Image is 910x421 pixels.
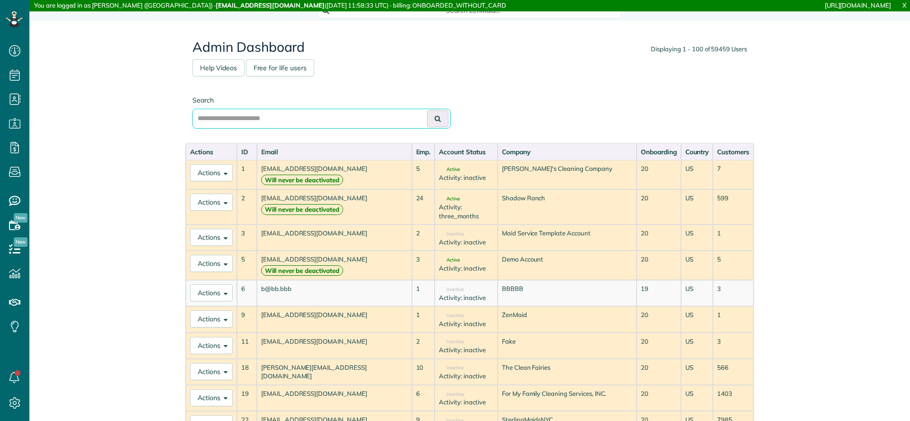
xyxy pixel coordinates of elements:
[685,147,709,157] div: Country
[439,293,493,302] div: Activity: inactive
[257,280,412,306] td: b@bb.bbb
[192,59,245,76] a: Help Videos
[713,280,754,306] td: 3
[412,160,435,189] td: 5
[637,359,681,385] td: 20
[190,229,233,246] button: Actions
[713,225,754,251] td: 1
[241,147,253,157] div: ID
[257,189,412,225] td: [EMAIL_ADDRESS][DOMAIN_NAME]
[713,160,754,189] td: 7
[681,359,713,385] td: US
[717,147,749,157] div: Customers
[237,225,257,251] td: 3
[439,196,460,201] span: Active
[641,147,677,157] div: Onboarding
[237,280,257,306] td: 6
[246,59,314,76] a: Free for life users
[825,1,891,9] a: [URL][DOMAIN_NAME]
[681,306,713,332] td: US
[257,251,412,280] td: [EMAIL_ADDRESS][DOMAIN_NAME]
[14,237,27,247] span: New
[237,251,257,280] td: 5
[713,359,754,385] td: 566
[498,189,637,225] td: Shadow Ranch
[237,160,257,189] td: 1
[637,333,681,359] td: 20
[412,385,435,411] td: 6
[439,238,493,247] div: Activity: inactive
[498,280,637,306] td: BBBBB
[257,225,412,251] td: [EMAIL_ADDRESS][DOMAIN_NAME]
[713,333,754,359] td: 3
[439,258,460,262] span: Active
[439,203,493,220] div: Activity: three_months
[681,251,713,280] td: US
[681,385,713,411] td: US
[439,319,493,328] div: Activity: inactive
[439,287,464,292] span: Inactive
[439,264,493,273] div: Activity: inactive
[257,333,412,359] td: [EMAIL_ADDRESS][DOMAIN_NAME]
[237,385,257,411] td: 19
[257,160,412,189] td: [EMAIL_ADDRESS][DOMAIN_NAME]
[192,40,747,55] h2: Admin Dashboard
[502,147,632,157] div: Company
[439,365,464,370] span: Inactive
[637,225,681,251] td: 20
[237,333,257,359] td: 11
[498,160,637,189] td: [PERSON_NAME]'s Cleaning Company
[190,164,233,181] button: Actions
[637,251,681,280] td: 20
[713,251,754,280] td: 5
[713,189,754,225] td: 599
[637,189,681,225] td: 20
[637,160,681,189] td: 20
[216,1,325,9] strong: [EMAIL_ADDRESS][DOMAIN_NAME]
[190,389,233,406] button: Actions
[439,392,464,397] span: Inactive
[439,313,464,318] span: Inactive
[637,306,681,332] td: 20
[651,45,747,54] div: Displaying 1 - 100 of 59459 Users
[498,306,637,332] td: ZenMaid
[498,359,637,385] td: The Clean Fairies
[190,363,233,380] button: Actions
[412,306,435,332] td: 1
[190,337,233,354] button: Actions
[439,173,493,182] div: Activity: inactive
[713,385,754,411] td: 1403
[190,284,233,301] button: Actions
[257,306,412,332] td: [EMAIL_ADDRESS][DOMAIN_NAME]
[412,359,435,385] td: 10
[498,225,637,251] td: Maid Service Template Account
[681,189,713,225] td: US
[498,385,637,411] td: For My Family Cleaning Services, INC.
[190,147,233,157] div: Actions
[439,372,493,381] div: Activity: inactive
[257,385,412,411] td: [EMAIL_ADDRESS][DOMAIN_NAME]
[681,280,713,306] td: US
[190,255,233,272] button: Actions
[237,306,257,332] td: 9
[439,346,493,355] div: Activity: inactive
[498,251,637,280] td: Demo Account
[192,95,451,105] label: Search
[681,225,713,251] td: US
[261,175,343,186] strong: Will never be deactivated
[439,167,460,172] span: Active
[412,280,435,306] td: 1
[190,194,233,211] button: Actions
[713,306,754,332] td: 1
[416,147,431,157] div: Emp.
[261,204,343,215] strong: Will never be deactivated
[412,333,435,359] td: 2
[498,333,637,359] td: Fake
[439,339,464,344] span: Inactive
[237,189,257,225] td: 2
[412,251,435,280] td: 3
[412,189,435,225] td: 24
[439,398,493,407] div: Activity: inactive
[439,232,464,236] span: Inactive
[257,359,412,385] td: [PERSON_NAME][EMAIL_ADDRESS][DOMAIN_NAME]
